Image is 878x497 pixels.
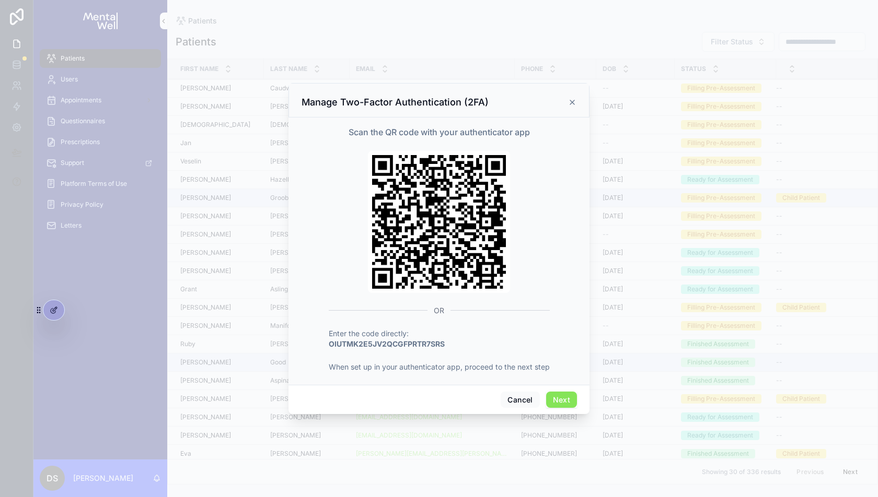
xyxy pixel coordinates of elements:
button: Next [546,392,577,408]
h3: OIUTMK2E5JV2QCGFPRTR7SRS [329,339,550,349]
button: Cancel [501,392,539,408]
h3: Scan the QR code with your authenticator app [349,126,530,138]
h3: Enter the code directly: [329,328,550,339]
h3: Manage Two-Factor Authentication (2FA) [302,96,489,109]
h3: When set up in your authenticator app, proceed to the next step [329,362,550,372]
span: Or [434,305,444,316]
